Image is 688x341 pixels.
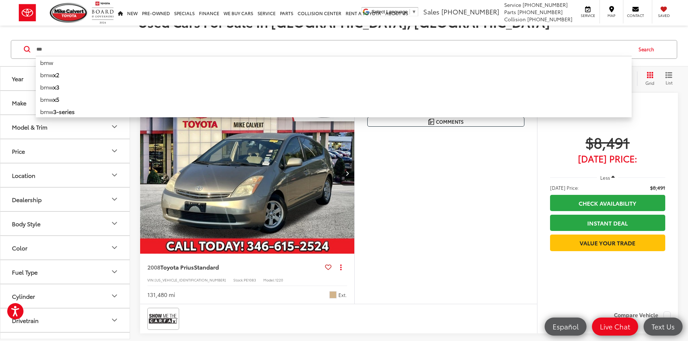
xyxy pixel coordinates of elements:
span: Driftwood Pearl [329,291,337,298]
img: Comments [428,119,434,125]
div: Cylinder [12,293,35,300]
div: Price [110,147,119,155]
button: Grid View [637,71,660,86]
img: View CARFAX report [149,309,178,328]
img: 2008 Toyota Prius Standard [140,93,355,254]
a: 2008Toyota PriusStandard [147,263,322,271]
span: Stock: [233,277,244,283]
li: bmw [36,93,632,105]
div: Drivetrain [12,317,39,324]
div: Fuel Type [12,268,38,275]
div: Color [110,243,119,252]
span: [US_VEHICLE_IDENTIFICATION_NUMBER] [155,277,226,283]
a: 2008 Toyota Prius Standard2008 Toyota Prius Standard2008 Toyota Prius Standard2008 Toyota Prius S... [140,93,355,254]
li: bmw [36,105,632,118]
span: VIN: [147,277,155,283]
a: Español [545,318,587,336]
span: $8,491 [650,184,665,191]
b: x2 [53,70,59,79]
span: Model: [263,277,275,283]
span: Service [580,13,596,18]
span: Live Chat [596,322,634,331]
button: List View [660,71,678,86]
label: Compare Vehicle [614,311,671,319]
span: $8,491 [550,133,665,151]
span: Contact [627,13,644,18]
button: CylinderCylinder [0,284,130,308]
button: LocationLocation [0,163,130,187]
span: [PHONE_NUMBER] [523,1,568,8]
b: 3-series [53,107,75,115]
li: bmw [36,56,632,69]
button: Comments [367,117,524,127]
span: dropdown dots [340,264,342,270]
button: Actions [334,261,347,274]
button: PricePrice [0,139,130,163]
img: Mike Calvert Toyota [50,3,88,23]
span: [PHONE_NUMBER] [518,8,563,16]
span: Saved [656,13,672,18]
div: Color [12,244,27,251]
button: DrivetrainDrivetrain [0,309,130,332]
div: Year [12,75,23,82]
span: PE1083 [244,277,256,283]
span: [PHONE_NUMBER] [441,7,499,16]
button: Body StyleBody Style [0,212,130,235]
a: Check Availability [550,195,665,211]
div: Dealership [110,195,119,204]
input: Search by Make, Model, or Keyword [36,41,632,58]
span: Text Us [648,322,678,331]
span: Español [549,322,582,331]
div: Cylinder [110,292,119,300]
button: Model & TrimModel & Trim [0,115,130,139]
span: 1220 [275,277,283,283]
span: Comments [436,118,464,125]
div: Body Style [12,220,40,227]
span: Standard [194,263,219,271]
a: Value Your Trade [550,235,665,251]
button: Next image [340,161,354,186]
div: 2008 Toyota Prius Standard 0 [140,93,355,254]
div: Price [12,148,25,154]
button: Less [597,171,619,184]
span: Toyota Prius [160,263,194,271]
span: [DATE] Price: [550,184,579,191]
span: [PHONE_NUMBER] [527,16,572,23]
span: Map [603,13,619,18]
button: YearYear [0,67,130,90]
span: ▼ [412,9,416,14]
button: MakeMake [0,91,130,114]
a: Text Us [644,318,683,336]
div: Body Style [110,219,119,228]
b: x3 [53,83,59,91]
span: Grid [645,80,654,86]
div: Model & Trim [12,123,47,130]
button: Fuel TypeFuel Type [0,260,130,284]
div: Dealership [12,196,42,203]
a: Instant Deal [550,215,665,231]
span: Collision [504,16,526,23]
span: [DATE] Price: [550,155,665,162]
div: Drivetrain [110,316,119,324]
li: bmw [36,81,632,93]
b: x5 [53,95,59,103]
span: Ext. [338,292,347,298]
div: Fuel Type [110,267,119,276]
li: bmw [36,69,632,81]
div: Location [12,172,35,179]
span: Sales [423,7,440,16]
span: Service [504,1,521,8]
button: DealershipDealership [0,188,130,211]
button: Search [632,40,665,58]
span: 2008 [147,263,160,271]
span: List [665,79,672,86]
div: 131,480 mi [147,290,175,299]
button: ColorColor [0,236,130,259]
div: Location [110,171,119,179]
div: Model & Trim [110,122,119,131]
span: Less [600,174,610,181]
div: Make [12,99,26,106]
a: Live Chat [592,318,638,336]
span: Parts [504,8,516,16]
